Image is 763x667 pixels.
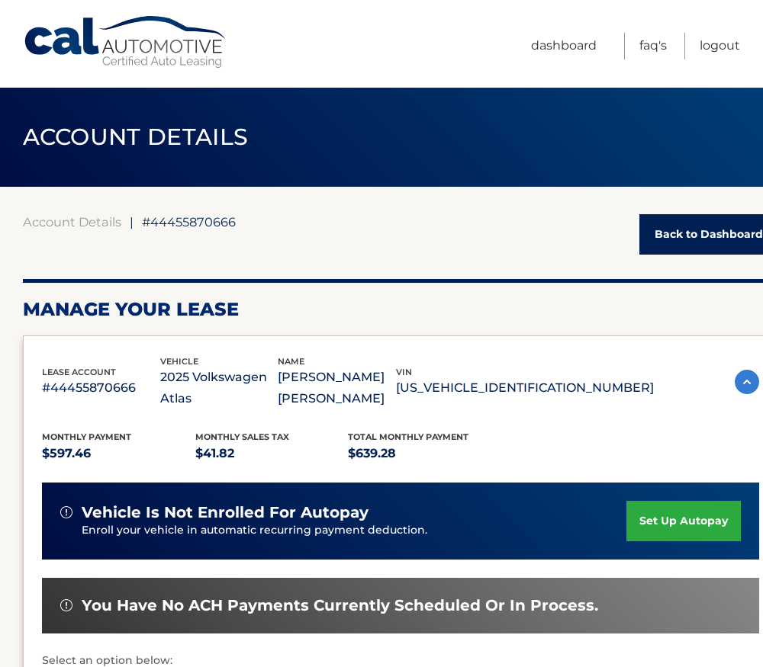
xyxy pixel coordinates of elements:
[195,431,289,442] span: Monthly sales Tax
[348,431,468,442] span: Total Monthly Payment
[626,501,741,541] a: set up autopay
[348,443,501,464] p: $639.28
[82,522,626,539] p: Enroll your vehicle in automatic recurring payment deduction.
[142,214,236,229] span: #44455870666
[130,214,134,229] span: |
[82,596,598,615] span: You have no ACH payments currently scheduled or in process.
[396,377,654,399] p: [US_VEHICLE_IDENTIFICATION_NUMBER]
[42,377,160,399] p: #44455870666
[700,33,740,59] a: Logout
[735,370,759,394] img: accordion-active.svg
[60,506,72,518] img: alert-white.svg
[396,367,412,377] span: vin
[531,33,597,59] a: Dashboard
[278,356,304,367] span: name
[160,356,198,367] span: vehicle
[23,123,249,151] span: ACCOUNT DETAILS
[82,503,369,522] span: vehicle is not enrolled for autopay
[278,367,396,409] p: [PERSON_NAME] [PERSON_NAME]
[42,443,195,464] p: $597.46
[639,33,667,59] a: FAQ's
[42,367,116,377] span: lease account
[23,214,121,229] a: Account Details
[42,431,131,442] span: Monthly Payment
[60,599,72,611] img: alert-white.svg
[160,367,278,409] p: 2025 Volkswagen Atlas
[195,443,349,464] p: $41.82
[23,15,229,69] a: Cal Automotive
